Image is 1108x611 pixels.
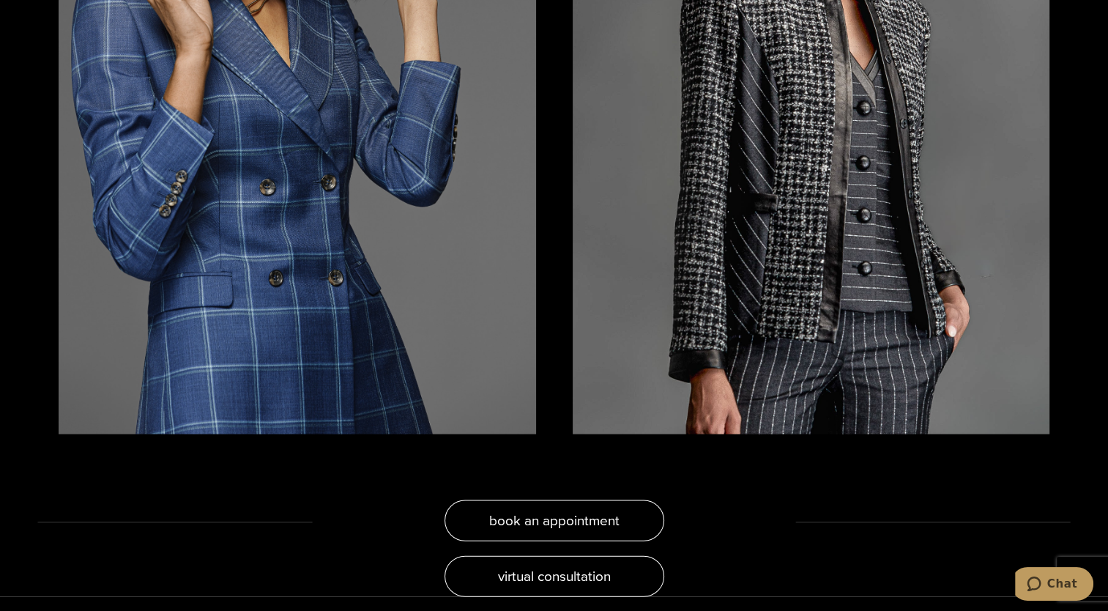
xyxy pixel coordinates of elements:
iframe: Opens a widget where you can chat to one of our agents [1015,567,1093,604]
a: book an appointment [445,500,664,541]
span: book an appointment [489,510,620,531]
a: virtual consultation [445,556,664,597]
span: virtual consultation [498,566,611,587]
